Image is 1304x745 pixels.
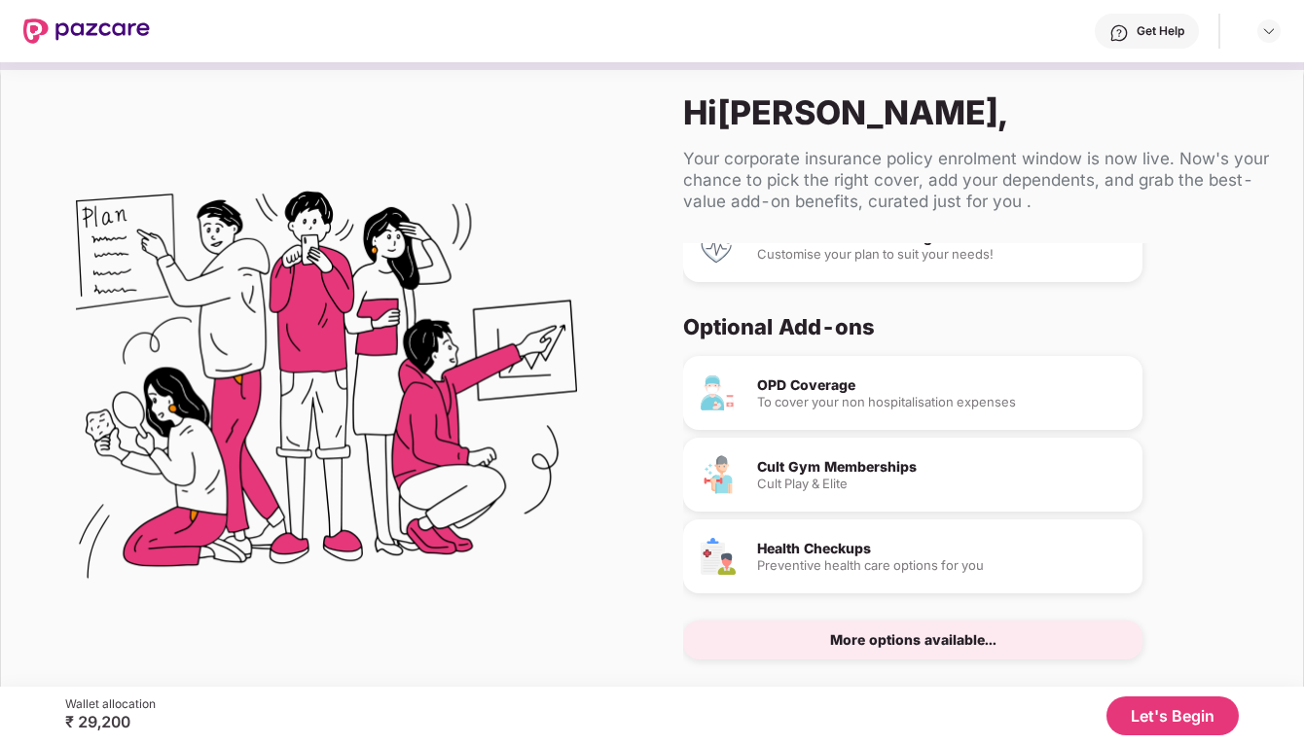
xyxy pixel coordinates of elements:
[757,460,1127,474] div: Cult Gym Memberships
[65,696,156,712] div: Wallet allocation
[699,455,738,494] img: Cult Gym Memberships
[757,478,1127,490] div: Cult Play & Elite
[1261,23,1277,39] img: svg+xml;base64,PHN2ZyBpZD0iRHJvcGRvd24tMzJ4MzIiIHhtbG5zPSJodHRwOi8vd3d3LnczLm9yZy8yMDAwL3N2ZyIgd2...
[1109,23,1129,43] img: svg+xml;base64,PHN2ZyBpZD0iSGVscC0zMngzMiIgeG1sbnM9Imh0dHA6Ly93d3cudzMub3JnLzIwMDAvc3ZnIiB3aWR0aD...
[699,373,738,412] img: OPD Coverage
[757,378,1127,392] div: OPD Coverage
[757,559,1127,572] div: Preventive health care options for you
[699,226,738,265] img: Health Insurance Coverage
[76,141,577,642] img: Flex Benefits Illustration
[1137,23,1184,39] div: Get Help
[1106,696,1239,735] button: Let's Begin
[757,396,1127,408] div: To cover your non hospitalisation expenses
[757,248,1127,261] div: Customise your plan to suit your needs!
[830,633,996,647] div: More options available...
[699,537,738,576] img: Health Checkups
[683,92,1272,132] div: Hi [PERSON_NAME] ,
[757,231,1127,244] div: Health Insurance Coverage
[683,148,1272,212] div: Your corporate insurance policy enrolment window is now live. Now's your chance to pick the right...
[23,18,150,44] img: New Pazcare Logo
[683,313,1256,340] div: Optional Add-ons
[65,712,156,731] div: ₹ 29,200
[757,542,1127,555] div: Health Checkups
